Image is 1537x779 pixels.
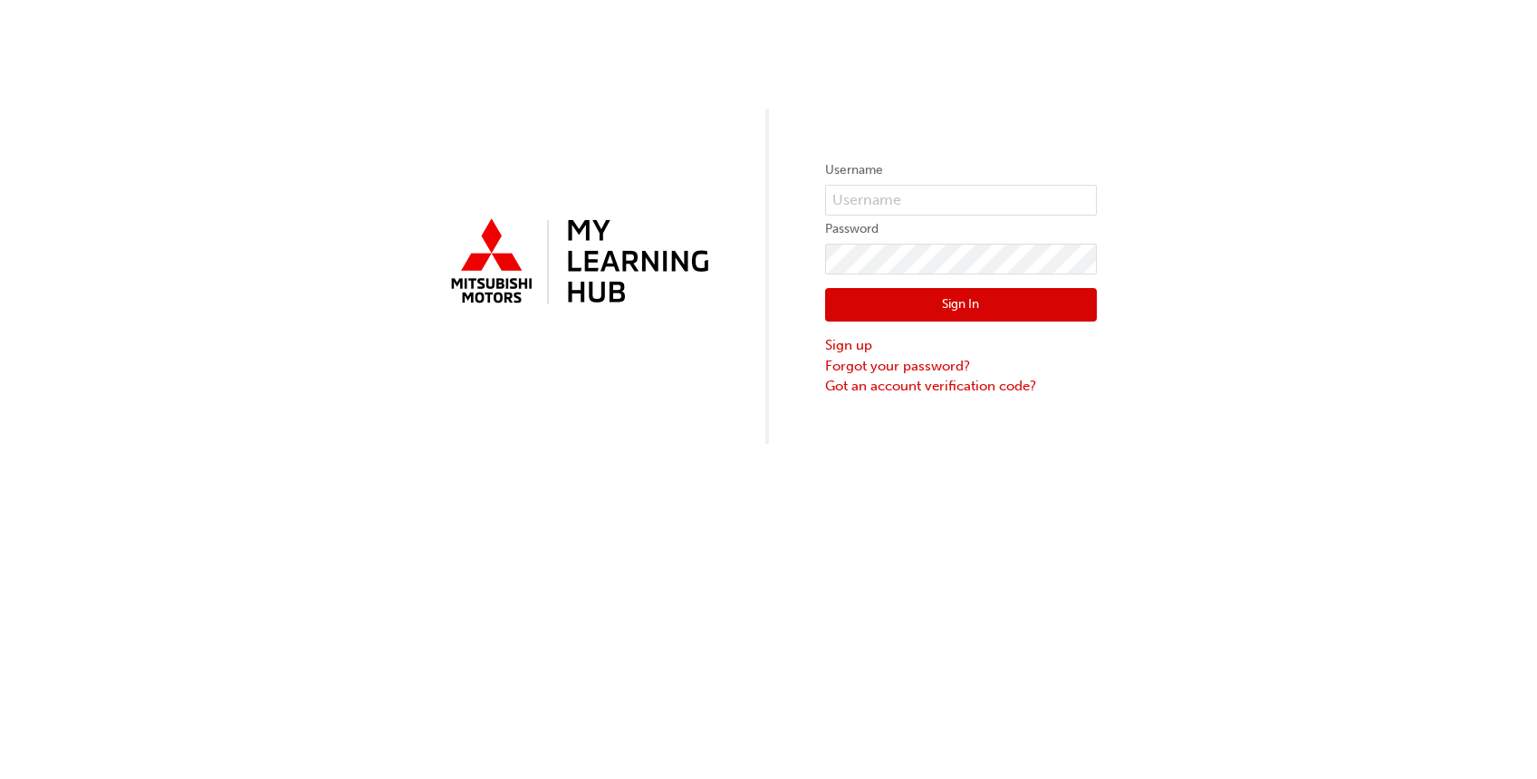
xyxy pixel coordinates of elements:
button: Sign In [825,288,1097,322]
label: Username [825,159,1097,181]
input: Username [825,185,1097,216]
label: Password [825,218,1097,240]
a: Forgot your password? [825,356,1097,377]
a: Sign up [825,335,1097,356]
img: mmal [441,211,713,314]
a: Got an account verification code? [825,376,1097,397]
